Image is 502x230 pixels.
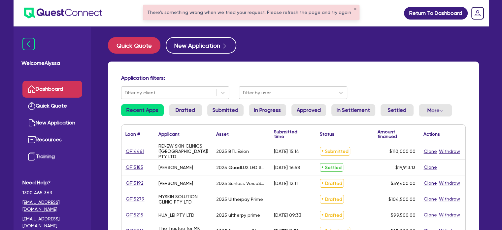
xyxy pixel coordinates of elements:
[22,199,82,213] a: [EMAIL_ADDRESS][DOMAIN_NAME]
[320,211,344,219] span: Drafted
[354,8,356,11] button: ✕
[320,195,344,204] span: Drafted
[125,148,145,155] a: QF14461
[166,37,236,54] button: New Application
[274,165,300,170] div: [DATE] 16:58
[423,211,437,219] button: Clone
[216,181,266,186] div: 2025 Sunless VersaSpa Pro
[28,136,36,144] img: resources
[439,211,460,219] button: Withdraw
[22,179,82,187] span: Need Help?
[274,181,298,186] div: [DATE] 12:11
[216,197,263,202] div: 2025 Ultherpay Prime
[169,104,202,116] a: Drafted
[125,179,144,187] a: QF15192
[125,132,140,136] div: Loan #
[121,104,164,116] a: Recent Apps
[158,132,180,136] div: Applicant
[125,211,144,219] a: QF15215
[216,132,229,136] div: Asset
[439,148,460,155] button: Withdraw
[28,153,36,161] img: training
[320,132,334,136] div: Status
[419,104,452,116] button: Dropdown toggle
[404,7,468,20] a: Return To Dashboard
[158,165,193,170] div: [PERSON_NAME]
[22,215,82,229] a: [EMAIL_ADDRESS][DOMAIN_NAME]
[158,212,194,218] div: HUA_LEI PTY LTD
[22,189,82,196] span: 1300 465 363
[22,148,82,165] a: Training
[22,131,82,148] a: Resources
[395,165,416,170] span: $19,913.13
[423,163,437,171] button: Clone
[216,165,266,170] div: 2025 QuadLUX LED System
[28,102,36,110] img: quick-quote
[125,195,145,203] a: QF15279
[320,147,350,156] span: Submitted
[423,195,437,203] button: Clone
[274,149,299,154] div: [DATE] 15:14
[143,5,359,20] div: There's something wrong when we tried your request. Please refresh the page and try again
[22,98,82,115] a: Quick Quote
[125,163,144,171] a: QF15185
[423,132,440,136] div: Actions
[22,38,35,50] img: icon-menu-close
[158,181,193,186] div: [PERSON_NAME]
[158,194,208,205] div: MYSKIN SOLUTION CLINIC PTY LTD
[216,212,260,218] div: 2025 ultherpy prime
[378,129,416,139] div: Amount financed
[388,197,416,202] span: $104,500.00
[21,59,83,67] span: Welcome Alyssa
[389,149,416,154] span: $110,000.00
[469,5,486,22] a: Dropdown toggle
[158,143,208,159] div: RENEW SKIN CLINICS ([GEOGRAPHIC_DATA]) PTY LTD
[391,181,416,186] span: $59,400.00
[274,212,301,218] div: [DATE] 09:33
[320,179,344,188] span: Drafted
[291,104,326,116] a: Approved
[121,75,466,81] h4: Application filters:
[24,8,102,19] img: quest-connect-logo-blue
[22,115,82,131] a: New Application
[423,179,437,187] button: Clone
[423,148,437,155] button: Clone
[439,179,460,187] button: Withdraw
[22,81,82,98] a: Dashboard
[331,104,375,116] a: In Settlement
[320,163,343,172] span: Settled
[28,119,36,127] img: new-application
[108,37,160,54] button: Quick Quote
[108,37,166,54] a: Quick Quote
[381,104,414,116] a: Settled
[439,195,460,203] button: Withdraw
[249,104,286,116] a: In Progress
[216,149,249,154] div: 2025 BTL Exion
[207,104,244,116] a: Submitted
[391,212,416,218] span: $99,500.00
[274,129,306,139] div: Submitted time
